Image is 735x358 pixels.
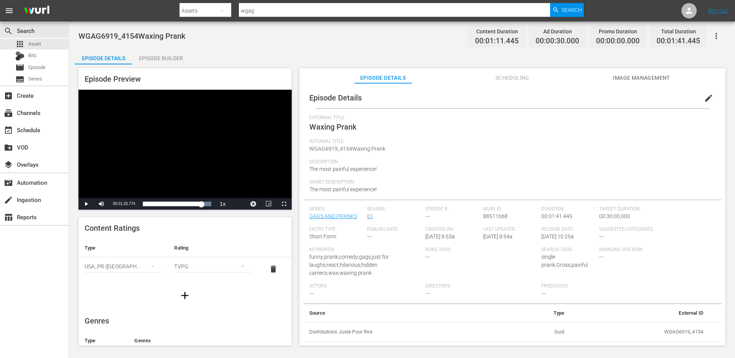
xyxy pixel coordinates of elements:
[303,304,508,322] th: Source
[483,213,508,219] span: 88511668
[309,93,362,102] span: Episode Details
[599,254,604,260] span: ---
[143,202,211,206] div: Progress Bar
[309,233,336,240] span: Short Form
[541,254,588,268] span: single prank,Gross,painful
[541,283,653,289] span: Producers
[309,139,712,145] span: Internal Title
[475,37,519,46] span: 00:01:11.445
[699,89,718,107] button: edit
[15,39,24,49] span: Asset
[541,233,574,240] span: [DATE] 10:25a
[309,206,364,212] span: Series:
[536,26,579,37] div: Ad Duration
[541,290,546,296] span: ---
[4,108,13,118] span: Channels
[309,283,421,289] span: Actors
[425,254,430,260] span: ---
[309,186,377,192] span: The most painful experience!
[4,91,13,100] span: Create
[425,283,537,289] span: Directors
[264,260,283,278] button: delete
[85,74,141,84] span: Episode Preview
[303,322,508,342] th: Distributions Juste Pour Rire
[704,94,713,103] span: edit
[599,227,711,233] span: Suggested Categories:
[309,290,314,296] span: ---
[562,3,582,17] span: Search
[128,332,268,350] th: Genres
[78,31,185,41] span: WGAG6919_4154Waxing Prank
[15,51,24,61] div: Bits
[708,8,728,14] a: Sign Out
[367,227,421,233] span: Publish Date:
[309,254,389,276] span: funny;prank;comedy;gags;just for laughs;react;hilarious;hidden camera;wax;waxing prank
[599,233,604,240] span: ---
[246,198,261,210] button: Jump To Time
[269,264,278,274] span: delete
[28,40,41,48] span: Asset
[4,178,13,187] span: Automation
[550,3,584,17] button: Search
[599,247,653,253] span: Samsung VOD Row:
[354,73,412,83] span: Episode Details
[4,195,13,205] span: Ingestion
[425,290,430,296] span: ---
[303,304,722,342] table: simple table
[309,122,356,131] span: Waxing Prank
[483,73,541,83] span: Scheduling
[309,213,357,219] a: GAGS AND PRANKS
[599,213,630,219] span: 00:30:00.000
[85,316,109,325] span: Genres
[15,63,24,72] span: Episode
[596,26,640,37] div: Promo Duration
[541,227,596,233] span: Release Date:
[541,213,572,219] span: 00:01:41.445
[367,213,373,219] a: 01
[475,26,519,37] div: Content Duration
[508,322,570,342] td: Guid
[425,206,480,212] span: Episode #:
[541,206,596,212] span: Duration:
[4,126,13,135] span: Schedule
[94,198,109,210] button: Mute
[18,2,55,20] img: ans4CAIJ8jUAAAAAAAAAAAAAAAAAAAAAAAAgQb4GAAAAAAAAAAAAAAAAAAAAAAAAJMjXAAAAAAAAAAAAAAAAAAAAAAAAgAT5G...
[309,115,712,121] span: External Title
[425,227,480,233] span: Created On:
[483,206,537,212] span: Wurl ID:
[78,332,128,350] th: Type
[4,143,13,152] span: VOD
[75,49,132,64] button: Episode Details
[5,6,14,15] span: menu
[4,213,13,222] span: Reports
[132,49,189,64] button: Episode Builder
[536,37,579,46] span: 00:00:30.000
[657,26,700,37] div: Total Duration
[613,73,670,83] span: Image Management
[309,159,712,165] span: Description
[85,223,140,233] span: Content Ratings
[367,233,372,240] span: ---
[657,37,700,46] span: 00:01:41.445
[215,198,230,210] button: Playback Rate
[309,247,421,253] span: Keywords:
[28,52,37,59] span: Bits
[78,90,292,210] div: Video Player
[309,179,712,186] span: Short Description
[75,49,132,67] div: Episode Details
[541,247,596,253] span: Search Tags:
[276,198,292,210] button: Fullscreen
[78,239,292,281] table: simple table
[28,75,42,83] span: Series
[309,146,385,152] span: WGAG6919_4154Waxing Prank
[85,256,162,277] div: USA_PR ([GEOGRAPHIC_DATA])
[483,233,513,240] span: [DATE] 9:54a
[168,239,258,257] th: Rating
[113,202,135,206] span: 00:01:26.774
[367,206,421,212] span: Season:
[261,198,276,210] button: Picture-in-Picture
[309,227,364,233] span: Entry Type:
[599,206,711,212] span: Target Duration:
[596,37,640,46] span: 00:00:00.000
[309,166,377,172] span: The most painful experience!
